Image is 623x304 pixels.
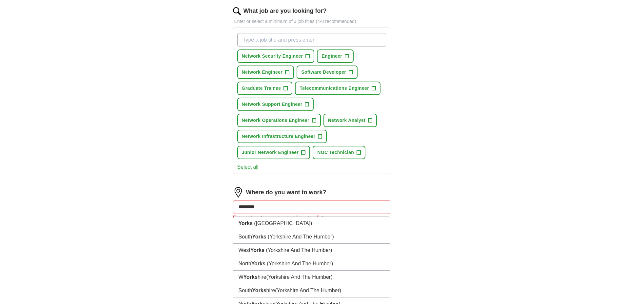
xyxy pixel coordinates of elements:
[254,220,312,226] span: ([GEOGRAPHIC_DATA])
[237,146,310,159] button: Junior Network Engineer
[313,146,365,159] button: NOC Technician
[242,101,302,108] span: Network Support Engineer
[267,261,333,266] span: (Yorkshire And The Humber)
[233,284,390,297] li: South hire
[323,114,377,127] button: Network Analyst
[297,66,358,79] button: Software Developer
[301,69,346,76] span: Software Developer
[237,98,314,111] button: Network Support Engineer
[268,234,334,239] span: (Yorkshire And The Humber)
[237,130,327,143] button: Network Infrastructure Engineer
[233,244,390,257] li: West
[246,188,326,197] label: Where do you want to work?
[317,149,354,156] span: NOC Technician
[243,274,258,280] strong: Yorks
[242,69,283,76] span: Network Engineer
[250,247,264,253] strong: Yorks
[252,288,266,293] strong: Yorks
[233,187,243,198] img: location.png
[328,117,365,124] span: Network Analyst
[242,149,299,156] span: Junior Network Engineer
[237,49,315,63] button: Network Security Engineer
[233,7,241,15] img: search.png
[242,53,303,60] span: Network Security Engineer
[295,82,380,95] button: Telecommunications Engineer
[252,234,266,239] strong: Yorks
[243,7,327,15] label: What job are you looking for?
[242,117,309,124] span: Network Operations Engineer
[239,220,253,226] strong: Yorks
[321,53,342,60] span: Engineer
[237,163,259,171] button: Select all
[233,257,390,271] li: North
[251,261,265,266] strong: Yorks
[233,271,390,284] li: W hire
[233,214,390,222] div: Enter a location and select from the list
[233,18,390,25] p: Enter or select a minimum of 3 job titles (4-8 recommended)
[237,114,321,127] button: Network Operations Engineer
[275,288,341,293] span: (Yorkshire And The Humber)
[237,66,294,79] button: Network Engineer
[266,247,332,253] span: (Yorkshire And The Humber)
[317,49,354,63] button: Engineer
[242,85,281,92] span: Graduate Trainee
[300,85,369,92] span: Telecommunications Engineer
[237,33,386,47] input: Type a job title and press enter
[237,82,293,95] button: Graduate Trainee
[233,230,390,244] li: South
[242,133,316,140] span: Network Infrastructure Engineer
[266,274,333,280] span: (Yorkshire And The Humber)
